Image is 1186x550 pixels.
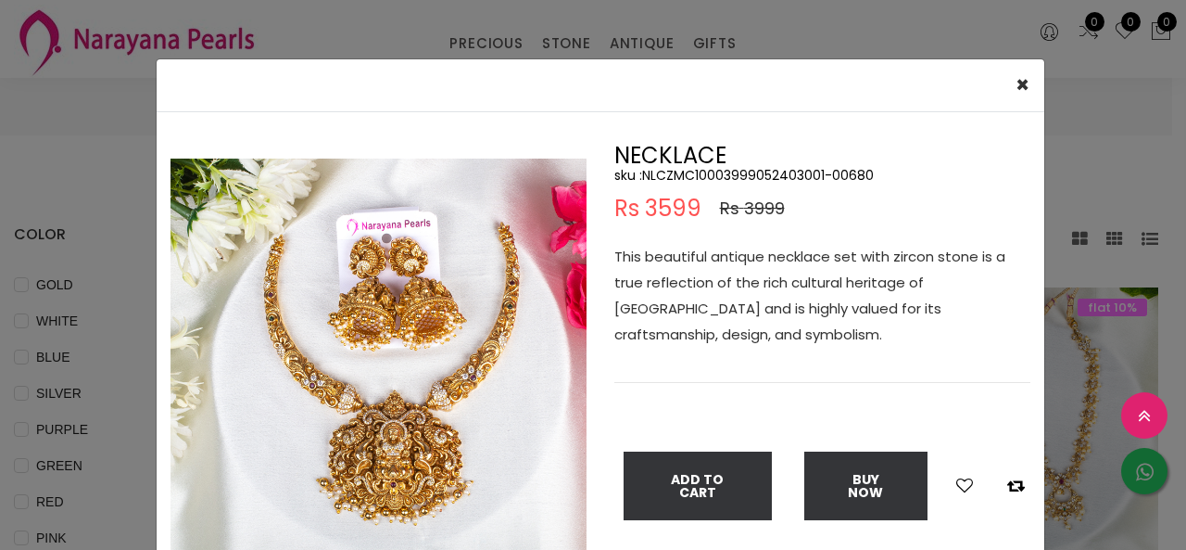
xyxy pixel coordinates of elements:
[614,198,701,220] span: Rs 3599
[1016,70,1029,100] span: ×
[614,244,1030,348] p: This beautiful antique necklace set with zircon stone is a true reflection of the rich cultural h...
[614,145,1030,167] h2: NECKLACE
[951,474,978,498] button: Add to wishlist
[614,167,1030,184] h5: sku : NLCZMC10003999052403001-00680
[1002,474,1030,498] button: Add to compare
[804,452,927,520] button: Buy Now
[720,198,785,220] span: Rs 3999
[624,452,772,520] button: Add To Cart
